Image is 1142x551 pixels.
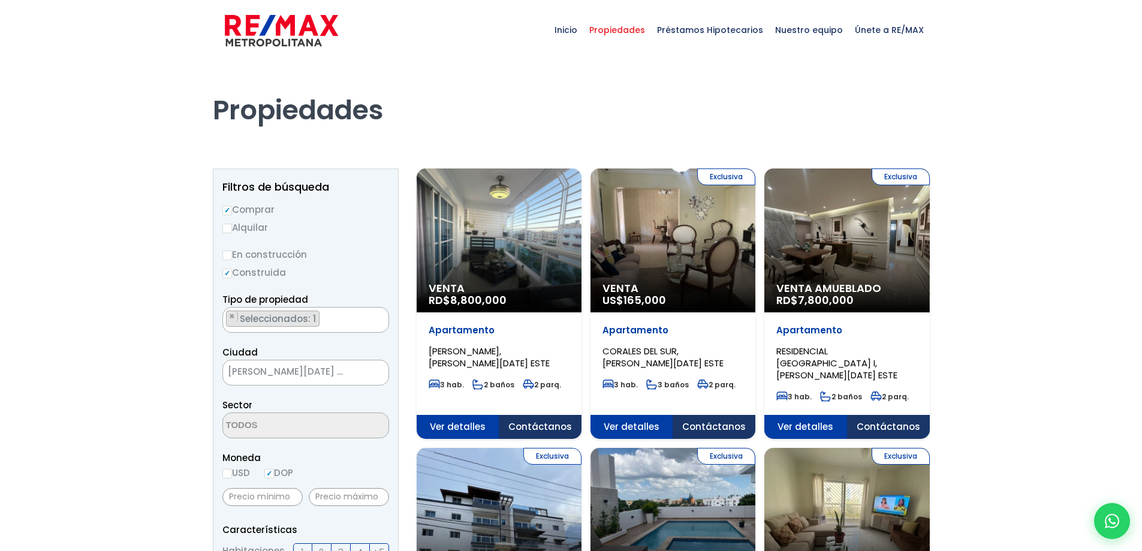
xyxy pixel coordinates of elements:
span: Sector [222,399,252,411]
span: Préstamos Hipotecarios [651,12,769,48]
label: Comprar [222,202,389,217]
span: RESIDENCIAL [GEOGRAPHIC_DATA] I, [PERSON_NAME][DATE] ESTE [776,345,897,381]
p: Apartamento [776,324,917,336]
input: Precio máximo [309,488,389,506]
img: remax-metropolitana-logo [225,13,338,49]
span: 3 hab. [429,380,464,390]
span: 3 hab. [776,392,812,402]
span: 2 parq. [697,380,736,390]
button: Remove all items [375,311,382,323]
span: Venta [602,282,743,294]
span: Exclusiva [872,168,930,185]
span: Ciudad [222,346,258,359]
input: Construida [222,269,232,278]
button: Remove all items [358,363,376,383]
span: Contáctanos [847,415,930,439]
span: Tipo de propiedad [222,293,308,306]
input: Comprar [222,206,232,215]
span: × [229,311,235,322]
textarea: Search [223,413,339,439]
span: Venta [429,282,570,294]
span: Exclusiva [697,448,755,465]
li: APARTAMENTO [226,311,320,327]
p: Características [222,522,389,537]
span: US$ [602,293,666,308]
span: Moneda [222,450,389,465]
span: 165,000 [623,293,666,308]
span: RD$ [776,293,854,308]
span: Exclusiva [697,168,755,185]
span: Seleccionados: 1 [239,312,319,325]
span: Inicio [549,12,583,48]
span: 2 baños [820,392,862,402]
h1: Propiedades [213,61,930,127]
input: Precio mínimo [222,488,303,506]
span: 2 parq. [870,392,909,402]
label: Alquilar [222,220,389,235]
button: Remove item [227,311,238,322]
label: Construida [222,265,389,280]
span: 8,800,000 [450,293,507,308]
span: Contáctanos [673,415,755,439]
span: 2 parq. [523,380,561,390]
input: USD [222,469,232,478]
span: CORALES DEL SUR, [PERSON_NAME][DATE] ESTE [602,345,724,369]
span: [PERSON_NAME], [PERSON_NAME][DATE] ESTE [429,345,550,369]
label: En construcción [222,247,389,262]
input: DOP [264,469,274,478]
a: Venta RD$8,800,000 Apartamento [PERSON_NAME], [PERSON_NAME][DATE] ESTE 3 hab. 2 baños 2 parq. Ver... [417,168,581,439]
span: × [376,311,382,322]
textarea: Search [223,308,230,333]
span: Propiedades [583,12,651,48]
label: USD [222,465,250,480]
span: Exclusiva [872,448,930,465]
span: Ver detalles [417,415,499,439]
span: Contáctanos [499,415,581,439]
span: 2 baños [472,380,514,390]
a: Exclusiva Venta Amueblado RD$7,800,000 Apartamento RESIDENCIAL [GEOGRAPHIC_DATA] I, [PERSON_NAME]... [764,168,929,439]
span: Ver detalles [590,415,673,439]
a: Exclusiva Venta US$165,000 Apartamento CORALES DEL SUR, [PERSON_NAME][DATE] ESTE 3 hab. 3 baños 2... [590,168,755,439]
span: Venta Amueblado [776,282,917,294]
input: Alquilar [222,224,232,233]
span: 3 hab. [602,380,638,390]
p: Apartamento [602,324,743,336]
label: DOP [264,465,293,480]
span: 7,800,000 [798,293,854,308]
span: Exclusiva [523,448,581,465]
input: En construcción [222,251,232,260]
span: Únete a RE/MAX [849,12,930,48]
span: 3 baños [646,380,689,390]
h2: Filtros de búsqueda [222,181,389,193]
span: RD$ [429,293,507,308]
span: SANTO DOMINGO ESTE [222,360,389,386]
span: × [370,368,376,378]
p: Apartamento [429,324,570,336]
span: Ver detalles [764,415,847,439]
span: Nuestro equipo [769,12,849,48]
span: SANTO DOMINGO ESTE [223,363,358,380]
